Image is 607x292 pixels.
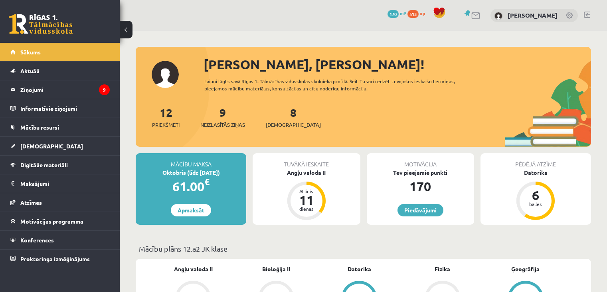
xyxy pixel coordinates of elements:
a: Piedāvājumi [397,204,443,216]
a: Atzīmes [10,193,110,212]
div: Oktobris (līdz [DATE]) [136,168,246,177]
span: Proktoringa izmēģinājums [20,255,90,262]
div: 61.00 [136,177,246,196]
div: Pēdējā atzīme [480,153,591,168]
a: Angļu valoda II Atlicis 11 dienas [253,168,360,221]
a: Proktoringa izmēģinājums [10,250,110,268]
span: mP [400,10,406,16]
span: xp [420,10,425,16]
a: Maksājumi [10,174,110,193]
span: Sākums [20,48,41,56]
legend: Ziņojumi [20,80,110,99]
div: [PERSON_NAME], [PERSON_NAME]! [204,55,591,74]
a: 170 mP [388,10,406,16]
a: [DEMOGRAPHIC_DATA] [10,137,110,155]
a: 12Priekšmeti [152,105,180,129]
a: Bioloģija II [262,265,290,273]
a: Motivācijas programma [10,212,110,230]
legend: Informatīvie ziņojumi [20,99,110,118]
p: Mācību plāns 12.a2 JK klase [139,243,588,254]
a: Mācību resursi [10,118,110,136]
span: Neizlasītās ziņas [200,121,245,129]
span: Mācību resursi [20,124,59,131]
div: 170 [367,177,474,196]
i: 9 [99,84,110,95]
div: 6 [524,189,548,202]
div: Laipni lūgts savā Rīgas 1. Tālmācības vidusskolas skolnieka profilā. Šeit Tu vari redzēt tuvojošo... [204,78,478,92]
a: Datorika [348,265,371,273]
a: Digitālie materiāli [10,156,110,174]
a: Ziņojumi9 [10,80,110,99]
img: Roberts Stāmurs [494,12,502,20]
span: [DEMOGRAPHIC_DATA] [266,121,321,129]
div: 11 [295,194,318,206]
a: Sākums [10,43,110,61]
a: Datorika 6 balles [480,168,591,221]
a: Konferences [10,231,110,249]
span: Motivācijas programma [20,218,83,225]
div: Atlicis [295,189,318,194]
span: 170 [388,10,399,18]
span: € [204,176,210,188]
a: Angļu valoda II [174,265,213,273]
div: Tev pieejamie punkti [367,168,474,177]
a: Aktuāli [10,62,110,80]
span: Aktuāli [20,67,40,74]
a: [PERSON_NAME] [508,11,558,19]
span: Atzīmes [20,199,42,206]
a: Fizika [435,265,450,273]
span: Konferences [20,236,54,244]
span: [DEMOGRAPHIC_DATA] [20,142,83,150]
a: Apmaksāt [171,204,211,216]
a: 513 xp [407,10,429,16]
a: Rīgas 1. Tālmācības vidusskola [9,14,73,34]
a: Informatīvie ziņojumi [10,99,110,118]
span: Priekšmeti [152,121,180,129]
div: dienas [295,206,318,211]
div: Angļu valoda II [253,168,360,177]
span: 513 [407,10,419,18]
span: Digitālie materiāli [20,161,68,168]
legend: Maksājumi [20,174,110,193]
div: Tuvākā ieskaite [253,153,360,168]
a: 9Neizlasītās ziņas [200,105,245,129]
div: Motivācija [367,153,474,168]
a: 8[DEMOGRAPHIC_DATA] [266,105,321,129]
div: balles [524,202,548,206]
a: Ģeogrāfija [511,265,540,273]
div: Mācību maksa [136,153,246,168]
div: Datorika [480,168,591,177]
